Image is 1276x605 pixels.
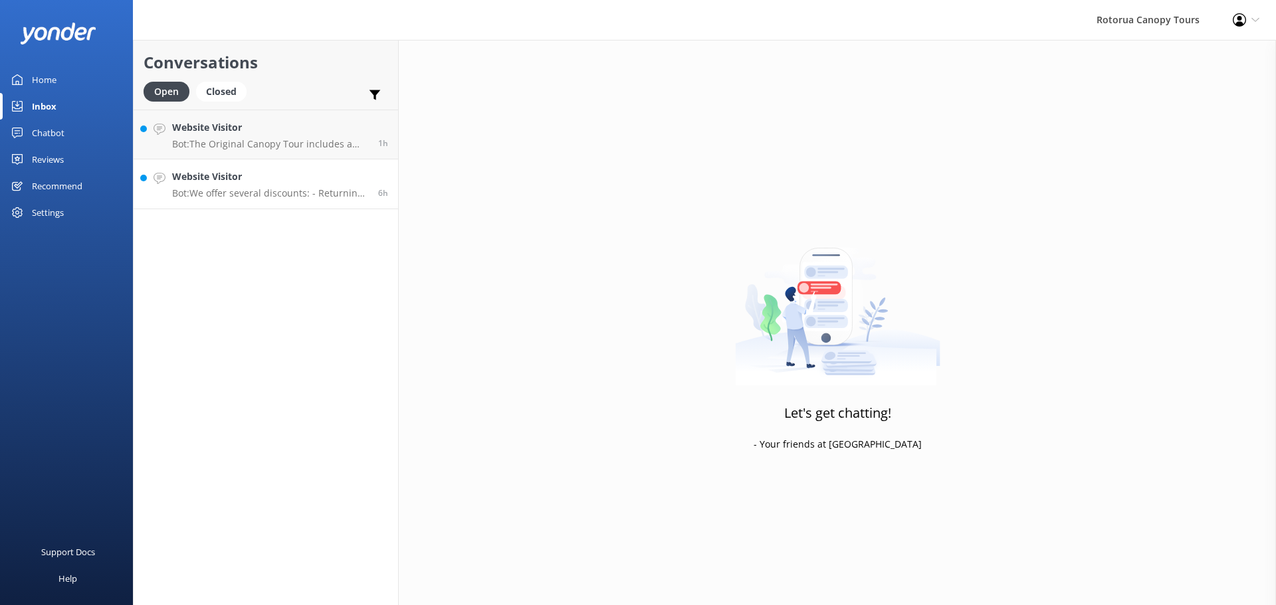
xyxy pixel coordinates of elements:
h4: Website Visitor [172,169,368,184]
span: Oct 02 2025 10:00am (UTC +13:00) Pacific/Auckland [378,187,388,199]
div: Recommend [32,173,82,199]
a: Website VisitorBot:We offer several discounts: - Returning customers can use the code "canopyVIP2... [134,159,398,209]
div: Inbox [32,93,56,120]
a: Website VisitorBot:The Original Canopy Tour includes a mixture of ziplines and walking. If you ca... [134,110,398,159]
div: Open [144,82,189,102]
div: Chatbot [32,120,64,146]
img: yonder-white-logo.png [20,23,96,44]
p: - Your friends at [GEOGRAPHIC_DATA] [754,437,922,452]
h2: Conversations [144,50,388,75]
h3: Let's get chatting! [784,402,891,424]
span: Oct 02 2025 02:37pm (UTC +13:00) Pacific/Auckland [378,137,388,149]
div: Support Docs [41,539,95,565]
a: Closed [196,84,253,98]
div: Settings [32,199,64,226]
p: Bot: We offer several discounts: - Returning customers can use the code "canopyVIP20" for 20% off... [172,187,368,199]
div: Closed [196,82,247,102]
h4: Website Visitor [172,120,368,135]
a: Open [144,84,196,98]
p: Bot: The Original Canopy Tour includes a mixture of ziplines and walking. If you can comfortably ... [172,138,368,150]
img: artwork of a man stealing a conversation from at giant smartphone [735,220,940,386]
div: Home [32,66,56,93]
div: Reviews [32,146,64,173]
div: Help [58,565,77,592]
